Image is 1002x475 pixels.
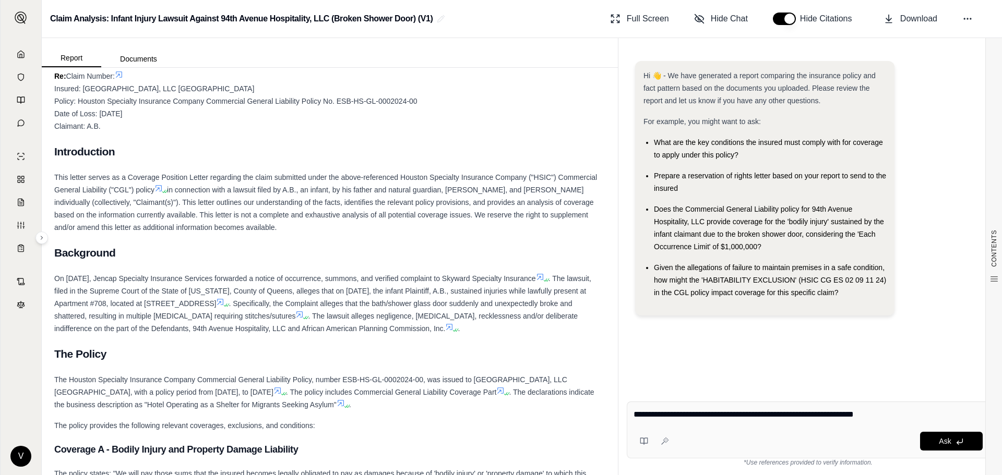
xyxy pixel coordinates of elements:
[54,122,101,130] span: Claimant: A.B.
[654,172,886,192] span: Prepare a reservation of rights letter based on your report to send to the insured
[54,84,254,93] span: Insured: [GEOGRAPHIC_DATA], LLC [GEOGRAPHIC_DATA]
[54,421,315,430] span: The policy provides the following relevant coverages, exclusions, and conditions:
[627,458,989,467] div: *Use references provided to verify information.
[7,67,35,88] a: Documents Vault
[54,299,572,320] span: . Specifically, the Complaint alleges that the bath/shower glass door suddenly and unexpectedly b...
[54,388,594,409] span: . The declarations indicate the business description as "Hotel Operating as a Shelter for Migrant...
[101,51,176,67] button: Documents
[7,192,35,213] a: Claim Coverage
[939,437,951,445] span: Ask
[920,432,983,450] button: Ask
[7,238,35,259] a: Coverage Table
[7,90,35,111] a: Prompt Library
[54,72,66,80] strong: Re:
[349,400,351,409] span: .
[7,271,35,292] a: Contract Analysis
[690,8,752,29] button: Hide Chat
[35,232,48,244] button: Expand sidebar
[7,169,35,190] a: Policy Comparisons
[54,242,605,264] h2: Background
[10,7,31,28] button: Expand sidebar
[54,312,578,333] span: . The lawsuit alleges negligence, [MEDICAL_DATA], recklessness and/or deliberate indifference on ...
[7,113,35,133] a: Chat
[800,13,858,25] span: Hide Citations
[15,11,27,24] img: Expand sidebar
[54,97,417,105] span: Policy: Houston Specialty Insurance Company Commercial General Liability Policy No. ESB-HS-GL-000...
[50,9,433,28] h2: Claim Analysis: Infant Injury Lawsuit Against 94th Avenue Hospitality, LLC (Broken Shower Door) (V1)
[643,71,876,105] span: Hi 👋 - We have generated a report comparing the insurance policy and fact pattern based on the do...
[10,446,31,467] div: V
[54,274,536,283] span: On [DATE], Jencap Specialty Insurance Services forwarded a notice of occurrence, summons, and ver...
[711,13,748,25] span: Hide Chat
[458,324,460,333] span: .
[54,375,567,396] span: The Houston Specialty Insurance Company Commercial General Liability Policy, number ESB-HS-GL-000...
[654,263,886,297] span: Given the allegations of failure to maintain premises in a safe condition, how might the 'HABITAB...
[7,146,35,167] a: Single Policy
[54,186,594,232] span: in connection with a lawsuit filed by A.B., an infant, by his father and natural guardian, [PERSO...
[286,388,497,396] span: . The policy includes Commercial General Liability Coverage Part
[7,215,35,236] a: Custom Report
[627,13,669,25] span: Full Screen
[879,8,941,29] button: Download
[66,72,115,80] span: Claim Number:
[54,274,591,308] span: . The lawsuit, filed in the Supreme Court of the State of [US_STATE], County of Queens, alleges t...
[990,230,998,267] span: CONTENTS
[54,141,605,163] h2: Introduction
[54,440,605,459] h3: Coverage A - Bodily Injury and Property Damage Liability
[606,8,673,29] button: Full Screen
[54,343,605,365] h2: The Policy
[654,138,883,159] span: What are the key conditions the insured must comply with for coverage to apply under this policy?
[900,13,937,25] span: Download
[42,50,101,67] button: Report
[7,44,35,65] a: Home
[54,109,122,118] span: Date of Loss: [DATE]
[654,205,884,251] span: Does the Commercial General Liability policy for 94th Avenue Hospitality, LLC provide coverage fo...
[54,173,597,194] span: This letter serves as a Coverage Position Letter regarding the claim submitted under the above-re...
[7,294,35,315] a: Legal Search Engine
[643,117,761,126] span: For example, you might want to ask:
